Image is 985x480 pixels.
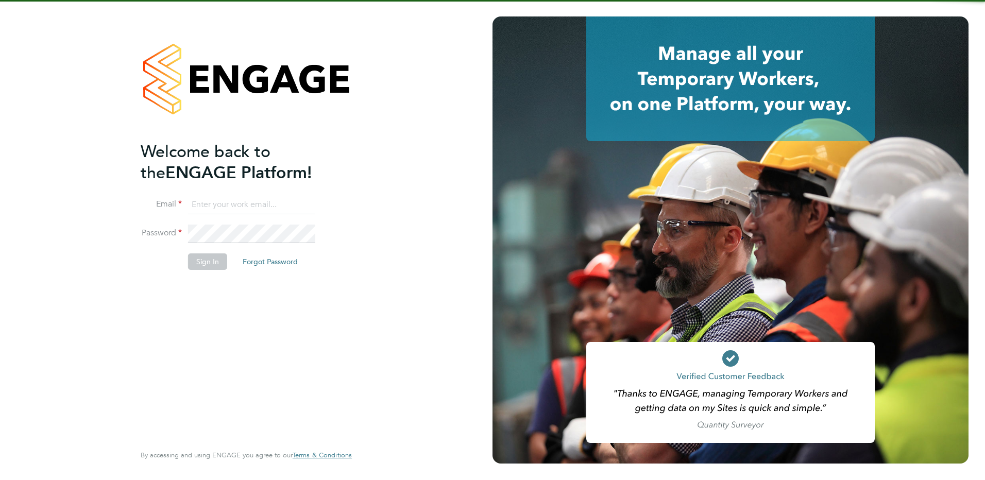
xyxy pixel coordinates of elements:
[234,253,306,270] button: Forgot Password
[141,228,182,238] label: Password
[293,451,352,459] a: Terms & Conditions
[141,141,342,183] h2: ENGAGE Platform!
[141,199,182,210] label: Email
[188,253,227,270] button: Sign In
[141,142,270,183] span: Welcome back to the
[188,196,315,214] input: Enter your work email...
[141,451,352,459] span: By accessing and using ENGAGE you agree to our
